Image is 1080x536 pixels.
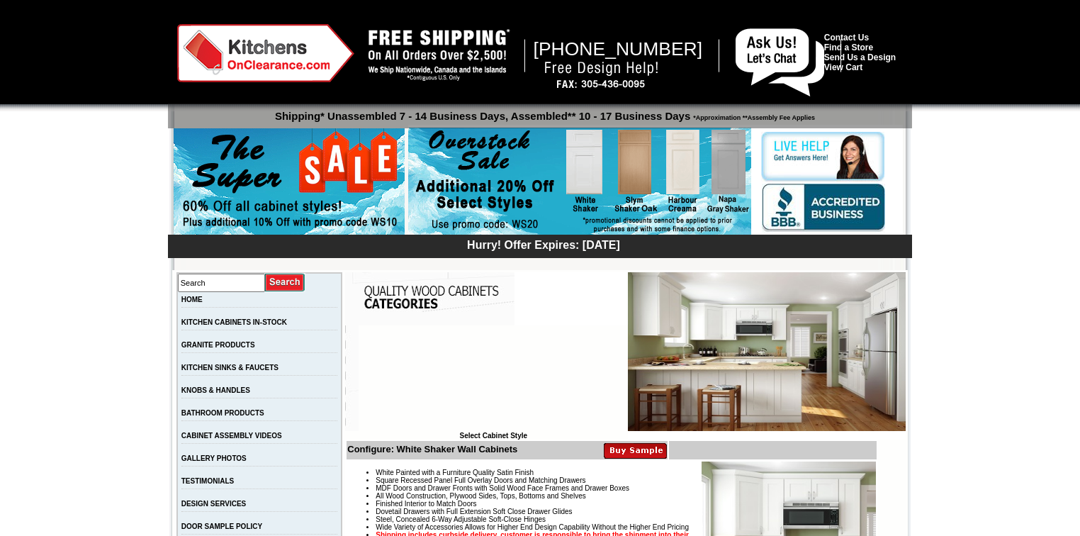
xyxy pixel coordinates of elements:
a: GALLERY PHOTOS [181,454,247,462]
a: KNOBS & HANDLES [181,386,250,394]
b: Select Cabinet Style [459,432,527,440]
a: KITCHEN CABINETS IN-STOCK [181,318,287,326]
input: Submit [265,273,305,292]
a: DOOR SAMPLE POLICY [181,523,262,530]
li: Square Recessed Panel Full Overlay Doors and Matching Drawers [376,476,875,484]
a: View Cart [824,62,862,72]
li: Wide Variety of Accessories Allows for Higher End Design Capability Without the Higher End Pricing [376,523,875,531]
a: CABINET ASSEMBLY VIDEOS [181,432,282,440]
a: KITCHEN SINKS & FAUCETS [181,364,279,372]
a: BATHROOM PRODUCTS [181,409,264,417]
a: Contact Us [824,33,869,43]
a: TESTIMONIALS [181,477,234,485]
li: White Painted with a Furniture Quality Satin Finish [376,469,875,476]
span: [PHONE_NUMBER] [534,38,703,60]
a: GRANITE PRODUCTS [181,341,255,349]
li: All Wood Construction, Plywood Sides, Tops, Bottoms and Shelves [376,492,875,500]
a: Find a Store [824,43,873,52]
b: Configure: White Shaker Wall Cabinets [347,444,517,454]
a: DESIGN SERVICES [181,500,247,508]
a: Send Us a Design [824,52,896,62]
img: White Shaker [628,272,906,431]
div: Hurry! Offer Expires: [DATE] [175,237,912,252]
img: Kitchens on Clearance Logo [177,24,354,82]
li: Dovetail Drawers with Full Extension Soft Close Drawer Glides [376,508,875,515]
span: *Approximation **Assembly Fee Applies [690,111,815,121]
li: Steel, Concealed 6-Way Adjustable Soft-Close Hinges [376,515,875,523]
iframe: Browser incompatible [359,325,628,432]
li: Finished Interior to Match Doors [376,500,875,508]
a: HOME [181,296,203,303]
li: MDF Doors and Drawer Fronts with Solid Wood Face Frames and Drawer Boxes [376,484,875,492]
p: Shipping* Unassembled 7 - 14 Business Days, Assembled** 10 - 17 Business Days [175,104,912,122]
